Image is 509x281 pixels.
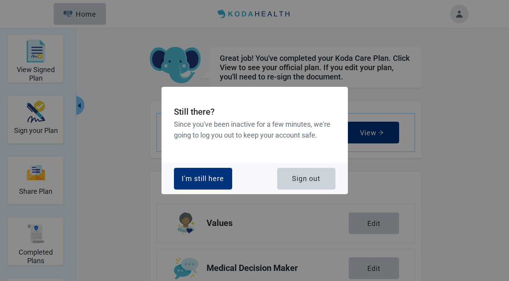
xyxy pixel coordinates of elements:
div: Sign out [292,175,320,183]
h3: Since you've been inactive for a few minutes, we're going to log you out to keep your account safe. [174,119,335,141]
h2: Still there? [174,105,335,119]
div: I'm still here [182,175,224,183]
button: I'm still here [174,168,232,190]
button: Sign out [277,168,335,190]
